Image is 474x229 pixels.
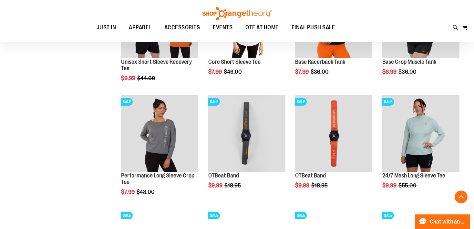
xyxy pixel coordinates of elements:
a: Performance Long Sleeve Crop Tee [121,172,194,185]
span: $9.99 [295,182,310,189]
span: $55.00 [398,182,417,189]
img: Shop Orangetheory [201,7,273,20]
span: SALE [295,212,307,219]
span: SALE [121,98,133,106]
span: $18.95 [311,182,329,189]
span: $36.00 [311,69,330,75]
a: OTBeat Band [295,172,326,179]
span: $6.99 [382,69,397,75]
span: $48.00 [137,189,156,195]
a: Core Short Sleeve Tee [208,59,261,65]
span: $44.00 [137,75,156,81]
img: 24/7 Mesh Long Sleeve Tee [382,95,459,172]
a: Base Crop Muscle Tank [382,59,436,65]
a: Unisex Short Sleeve Recovery Tee [121,59,192,72]
a: APPAREL [122,20,158,35]
span: SALE [208,212,220,219]
span: SALE [295,98,307,106]
span: EVENTS [213,20,232,35]
button: Back To Top [455,190,468,203]
img: OTBeat Band [295,95,372,172]
span: $9.99 [382,182,397,189]
span: SALE [208,98,220,106]
span: $7.99 [295,69,310,75]
span: $18.95 [224,182,242,189]
a: FINAL PUSH SALE [285,20,342,35]
span: $9.99 [121,75,136,81]
span: $9.99 [208,182,223,189]
div: product [205,91,289,205]
a: OTBeat BandSALE [208,95,285,173]
button: Chat with an Expert [415,214,470,229]
span: ACCESSORIES [164,20,200,35]
a: 24/7 Mesh Long Sleeve Tee [382,172,445,179]
span: SALE [382,98,394,106]
span: Chat with an Expert [430,219,466,225]
span: SALE [121,212,133,219]
a: OTBeat Band [208,172,239,179]
a: Base Racerback Tank [295,59,345,65]
img: Product image for Performance Long Sleeve Crop Tee [121,95,198,172]
span: $7.99 [208,69,223,75]
span: $46.00 [224,69,243,75]
img: OTBeat Band [208,95,285,172]
a: Product image for Performance Long Sleeve Crop TeeSALE [121,95,198,173]
div: product [292,91,376,205]
a: OTBeat BandSALE [295,95,372,173]
span: APPAREL [129,20,151,35]
span: JUST IN [97,20,116,35]
a: EVENTS [206,20,239,35]
a: 24/7 Mesh Long Sleeve TeeSALE [382,95,459,173]
span: SALE [382,212,394,219]
a: ACCESSORIES [158,20,207,35]
div: product [379,91,463,205]
span: $36.00 [398,69,417,75]
span: OTF AT HOME [245,20,279,35]
a: JUST IN [90,20,123,35]
div: product [118,91,201,212]
span: FINAL PUSH SALE [292,20,335,35]
a: OTF AT HOME [239,20,285,35]
span: $7.99 [121,189,136,195]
